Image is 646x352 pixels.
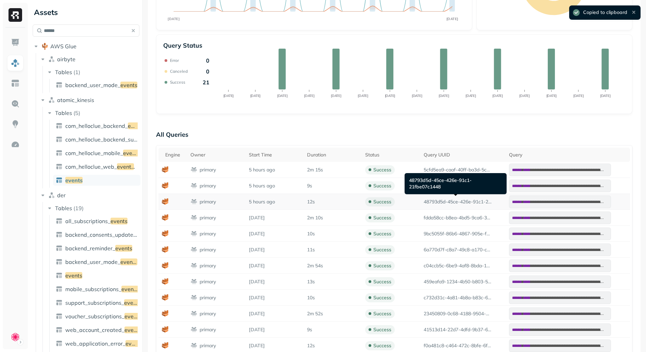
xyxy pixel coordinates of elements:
button: der [39,190,140,201]
img: Assets [11,58,20,67]
a: support_subscriptions_events [53,297,140,308]
p: 459eafa9-1234-4b50-b803-547fa132337c [424,279,492,285]
p: 41513d14-22d7-4dfd-9b37-678b51ce4383 [424,326,492,333]
span: der [57,192,66,199]
span: _1 [134,163,140,170]
span: events [111,218,128,224]
span: events [120,82,137,88]
p: All Queries [156,128,632,141]
tspan: [DATE] [358,94,368,98]
p: primary [200,342,216,349]
tspan: [DATE] [519,94,530,98]
p: primary [200,263,216,269]
p: success [373,311,391,317]
p: 13s [307,279,315,285]
p: 9bc5055f-86b6-4867-905e-f38f5c8c02fe [424,231,492,237]
p: f0a481c8-c464-472c-8bfe-6f765d5d6a7a [424,342,492,349]
span: events [117,163,134,170]
p: 48793d5d-45ce-426e-91c1-21fbe07c1448 [424,199,492,205]
img: table [56,150,63,156]
p: 1 day ago [249,247,300,253]
img: table [56,286,63,292]
span: events [125,340,142,347]
p: primary [200,326,216,333]
a: events [53,270,140,281]
p: success [373,167,391,173]
p: primary [200,215,216,221]
tspan: [DATE] [250,94,260,98]
img: table [56,326,63,333]
p: 0 [206,57,209,64]
p: primary [200,199,216,205]
p: c04ccb5c-6be9-4af8-8bda-1abd18692ab2 [424,263,492,269]
p: 11s [307,247,315,253]
p: 21 [203,79,209,86]
img: Query Explorer [11,99,20,108]
span: com_helloclue_backend_subscription_ [65,136,161,143]
span: web_application_error_ [65,340,125,347]
tspan: [DATE] [573,94,583,98]
p: success [373,199,391,205]
span: com_helloclue_mobile_ [65,150,123,156]
p: 1 day ago [249,215,300,221]
p: Success [170,80,185,85]
p: 3 days ago [249,342,300,349]
p: primary [200,247,216,253]
span: mobile_subscriptions_ [65,286,121,292]
p: ( 1 ) [73,69,80,76]
span: support_subscriptions_ [65,299,124,306]
span: events [124,326,141,333]
p: 0 [206,68,209,75]
a: backend_consents_updated_ [53,229,140,240]
span: events [120,258,137,265]
div: Owner [190,152,242,158]
a: all_subscriptions_events [53,216,140,227]
a: com_helloclue_web_events_1 [53,161,140,172]
tspan: [DATE] [492,94,503,98]
p: primary [200,167,216,173]
p: 2m 52s [307,311,323,317]
p: 9s [307,326,312,333]
img: table [56,258,63,265]
button: Tables(5) [46,107,140,118]
a: mobile_subscriptions_events [53,284,140,295]
p: 2 days ago [249,263,300,269]
tspan: [DATE] [465,94,476,98]
span: events [115,245,132,252]
p: 10s [307,295,315,301]
img: namespace [48,97,55,103]
tspan: [DATE] [223,94,234,98]
p: success [373,247,391,253]
div: Query [509,152,627,158]
span: backend_consents_updated_ [65,231,139,238]
p: Error [170,58,179,63]
img: Asset Explorer [11,79,20,88]
p: 5cfd5ea9-caaf-40ff-ba3d-5c93905a4c25 [424,167,492,173]
tspan: [DATE] [446,17,458,21]
p: Query Status [163,41,202,49]
span: com_helloclue_backend_ [65,122,128,129]
p: primary [200,311,216,317]
p: 2m 54s [307,263,323,269]
span: Tables [55,69,72,76]
span: Tables [55,205,72,212]
div: Start Time [249,152,300,158]
button: AWS Glue [33,41,139,52]
span: all_subscriptions_ [65,218,111,224]
p: primary [200,183,216,189]
p: 23450809-0c68-4188-9504-8960aa6bf213 [424,311,492,317]
img: Ryft [8,8,22,22]
span: events [65,272,82,279]
p: success [373,279,391,285]
img: Insights [11,120,20,129]
span: backend_reminder_ [65,245,115,252]
p: ( 19 ) [73,205,84,212]
img: table [56,272,63,279]
p: 5 hours ago [249,167,300,173]
p: 12s [307,199,315,205]
p: success [373,342,391,349]
p: 5 hours ago [249,183,300,189]
span: events [121,286,138,292]
p: 3 days ago [249,326,300,333]
button: Tables(19) [46,203,140,214]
